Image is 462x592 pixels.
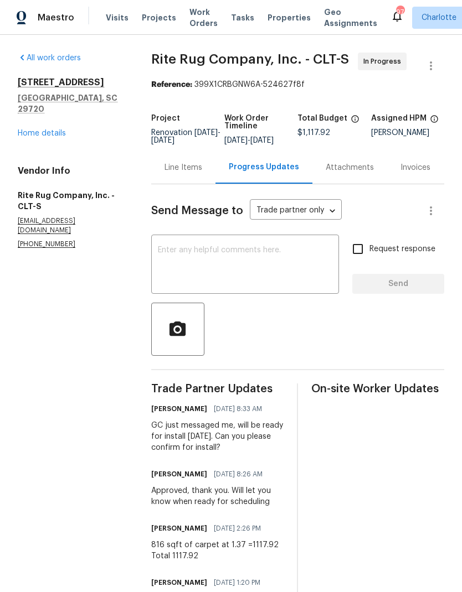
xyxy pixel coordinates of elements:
[430,115,439,129] span: The hpm assigned to this work order.
[189,7,218,29] span: Work Orders
[214,469,263,480] span: [DATE] 8:26 AM
[268,12,311,23] span: Properties
[231,14,254,22] span: Tasks
[214,523,261,534] span: [DATE] 2:26 PM
[396,7,404,18] div: 97
[311,383,444,394] span: On-site Worker Updates
[151,81,192,89] b: Reference:
[151,129,220,144] span: -
[151,137,174,144] span: [DATE]
[151,205,243,216] span: Send Message to
[151,420,284,453] div: GC just messaged me, will be ready for install [DATE]. Can you please confirm for install?
[250,137,274,144] span: [DATE]
[369,243,435,255] span: Request response
[351,115,360,129] span: The total cost of line items that have been proposed by Opendoor. This sum includes line items th...
[151,53,349,66] span: Rite Rug Company, Inc. - CLT-S
[229,162,299,173] div: Progress Updates
[18,165,125,176] h4: Vendor Info
[165,162,202,173] div: Line Items
[297,129,330,137] span: $1,117.92
[151,485,284,507] div: Approved, thank you. Will let you know when ready for scheduling
[151,383,284,394] span: Trade Partner Updates
[151,129,220,144] span: Renovation
[106,12,129,23] span: Visits
[194,129,218,137] span: [DATE]
[326,162,374,173] div: Attachments
[151,577,207,588] h6: [PERSON_NAME]
[214,577,260,588] span: [DATE] 1:20 PM
[18,129,66,137] a: Home details
[151,523,207,534] h6: [PERSON_NAME]
[18,54,81,62] a: All work orders
[224,137,274,144] span: -
[151,539,284,562] div: 816 sqft of carpet at 1.37 =1117.92 Total 1117.92
[371,115,427,122] h5: Assigned HPM
[371,129,444,137] div: [PERSON_NAME]
[151,469,207,480] h6: [PERSON_NAME]
[297,115,347,122] h5: Total Budget
[422,12,456,23] span: Charlotte
[38,12,74,23] span: Maestro
[214,403,262,414] span: [DATE] 8:33 AM
[151,79,444,90] div: 399X1CRBGNW6A-524627f8f
[18,190,125,212] h5: Rite Rug Company, Inc. - CLT-S
[324,7,377,29] span: Geo Assignments
[250,202,342,220] div: Trade partner only
[224,137,248,144] span: [DATE]
[401,162,430,173] div: Invoices
[151,115,180,122] h5: Project
[142,12,176,23] span: Projects
[151,403,207,414] h6: [PERSON_NAME]
[224,115,297,130] h5: Work Order Timeline
[363,56,405,67] span: In Progress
